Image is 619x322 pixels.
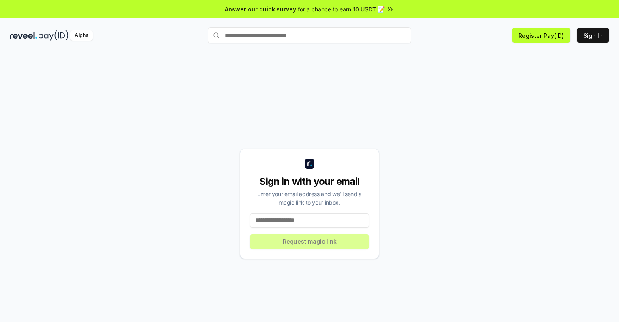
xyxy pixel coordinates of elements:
button: Register Pay(ID) [512,28,570,43]
span: for a chance to earn 10 USDT 📝 [298,5,385,13]
div: Sign in with your email [250,175,369,188]
img: logo_small [305,159,314,169]
button: Sign In [577,28,609,43]
img: pay_id [39,30,69,41]
div: Enter your email address and we’ll send a magic link to your inbox. [250,190,369,207]
span: Answer our quick survey [225,5,296,13]
div: Alpha [70,30,93,41]
img: reveel_dark [10,30,37,41]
